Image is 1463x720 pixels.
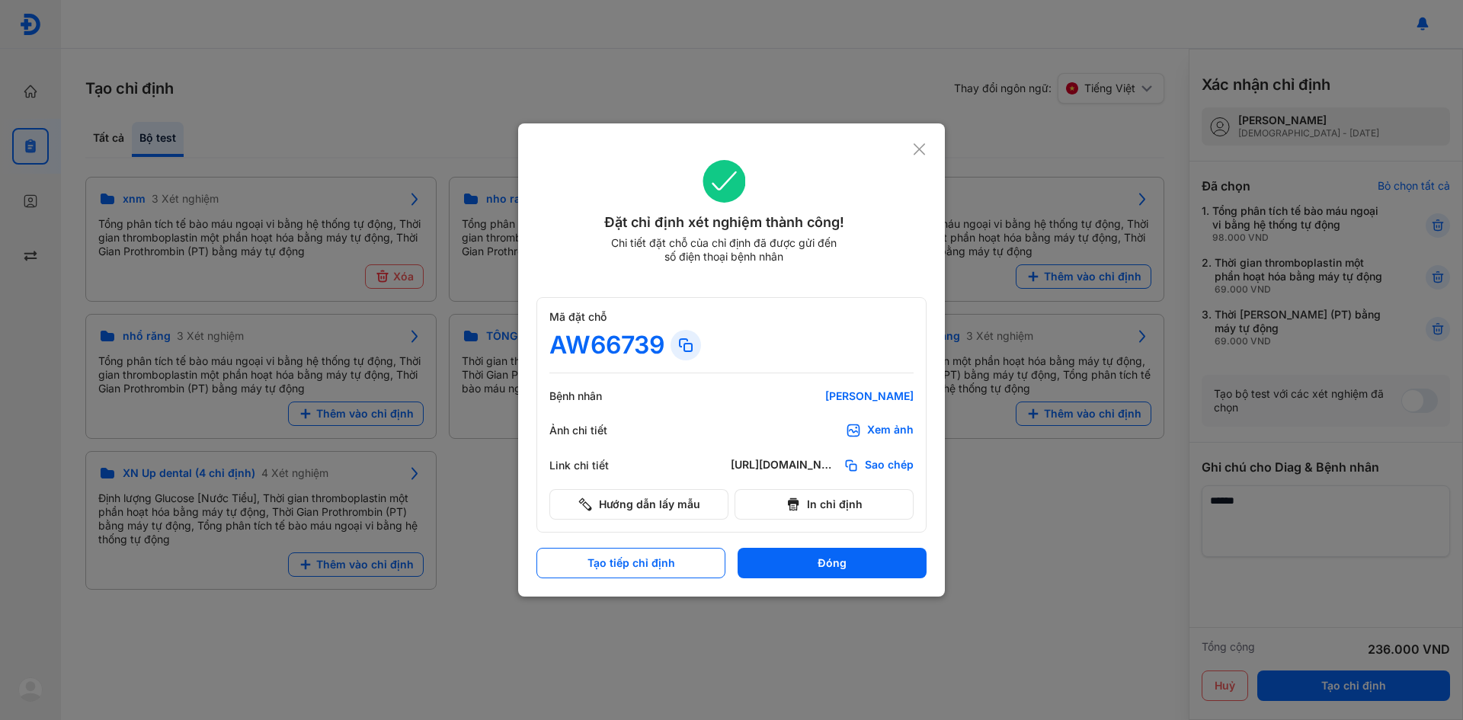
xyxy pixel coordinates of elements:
[549,330,664,360] div: AW66739
[738,548,927,578] button: Đóng
[549,389,641,403] div: Bệnh nhân
[865,458,914,473] span: Sao chép
[549,489,728,520] button: Hướng dẫn lấy mẫu
[731,389,914,403] div: [PERSON_NAME]
[549,459,641,472] div: Link chi tiết
[549,310,914,324] div: Mã đặt chỗ
[549,424,641,437] div: Ảnh chi tiết
[536,212,912,233] div: Đặt chỉ định xét nghiệm thành công!
[867,423,914,438] div: Xem ảnh
[536,548,725,578] button: Tạo tiếp chỉ định
[604,236,844,264] div: Chi tiết đặt chỗ của chỉ định đã được gửi đến số điện thoại bệnh nhân
[735,489,914,520] button: In chỉ định
[731,458,837,473] div: [URL][DOMAIN_NAME]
